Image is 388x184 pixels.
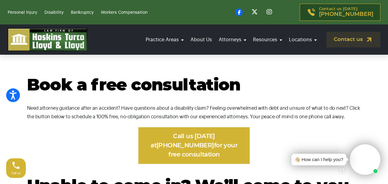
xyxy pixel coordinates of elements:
a: Workers Compensation [101,10,148,15]
a: Contact us [DATE][PHONE_NUMBER] [300,4,380,21]
a: Disability [44,10,63,15]
a: Resources [251,31,284,48]
a: Call us [DATE] at[PHONE_NUMBER]for your free consultation [138,127,250,164]
a: Attorneys [217,31,248,48]
a: Contact us [326,32,380,47]
a: Personal Injury [8,10,37,15]
span: [PHONE_NUMBER] [156,142,214,149]
div: 👋🏼 How can I help you? [294,156,343,163]
p: Need attorney guidance after an accident? Have questions about a disability claim? Feeling overwh... [27,104,361,121]
p: Contact us [DATE] [319,7,373,17]
a: About Us [189,31,214,48]
a: Locations [287,31,319,48]
a: Open chat [336,164,348,177]
a: Practice Areas [144,31,186,48]
h2: Book a free consultation [27,77,361,95]
span: Call us [11,171,21,175]
img: logo [8,28,87,51]
a: Bankruptcy [71,10,94,15]
span: [PHONE_NUMBER] [319,11,373,17]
